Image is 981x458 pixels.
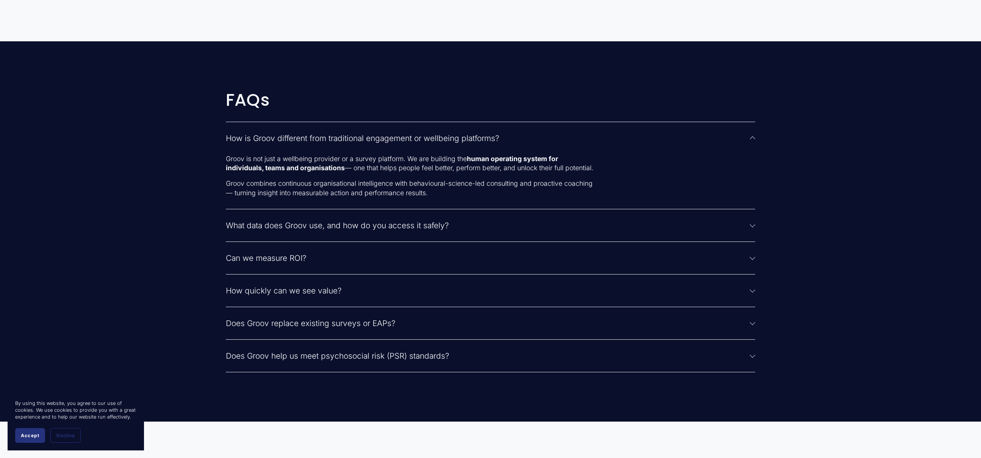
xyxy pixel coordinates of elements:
[226,242,756,274] button: Can we measure ROI?
[226,209,756,242] button: What data does Groov use, and how do you access it safely?
[226,253,750,263] span: Can we measure ROI?
[50,428,81,443] button: Decline
[21,433,39,438] span: Accept
[8,392,144,450] section: Cookie banner
[226,274,756,307] button: How quickly can we see value?
[226,307,756,339] button: Does Groov replace existing surveys or EAPs?
[15,400,136,420] p: By using this website, you agree to our use of cookies. We use cookies to provide you with a grea...
[226,155,560,172] strong: human operating system for individuals, teams and organisations
[56,433,75,438] span: Decline
[226,351,750,361] span: Does Groov help us meet psychosocial risk (PSR) standards?
[226,133,750,143] span: How is Groov different from traditional engagement or wellbeing platforms?
[226,91,355,110] h2: FAQs
[226,340,756,372] button: Does Groov help us meet psychosocial risk (PSR) standards?
[226,122,756,154] button: How is Groov different from traditional engagement or wellbeing platforms?
[226,154,756,209] div: How is Groov different from traditional engagement or wellbeing platforms?
[226,318,750,328] span: Does Groov replace existing surveys or EAPs?
[15,428,45,443] button: Accept
[226,179,597,198] p: Groov combines continuous organisational intelligence with behavioural-science-led consulting and...
[226,154,597,173] p: Groov is not just a wellbeing provider or a survey platform. We are building the — one that helps...
[226,286,750,295] span: How quickly can we see value?
[226,221,750,230] span: What data does Groov use, and how do you access it safely?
